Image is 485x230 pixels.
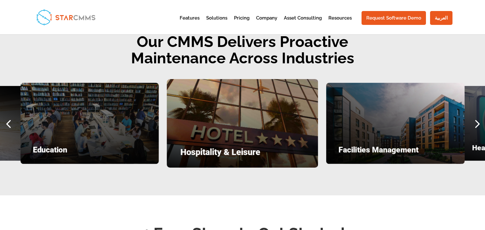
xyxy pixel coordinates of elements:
[430,11,452,25] a: العربية
[21,83,159,164] div: 5 / 7
[206,16,227,31] a: Solutions
[338,146,452,157] h4: Facilities Management
[256,16,277,31] a: Company
[468,115,485,132] div: Next slide
[234,16,249,31] a: Pricing
[326,83,464,164] div: 7 / 7
[328,16,352,31] a: Resources
[167,79,318,168] div: 6 / 7
[34,7,98,27] img: StarCMMS
[180,16,200,31] a: Features
[181,148,305,160] h4: Hospitality & Leisure
[33,146,147,157] h4: Education
[284,16,322,31] a: Asset Consulting
[362,11,426,25] a: Request Software Demo
[381,162,485,230] iframe: Chat Widget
